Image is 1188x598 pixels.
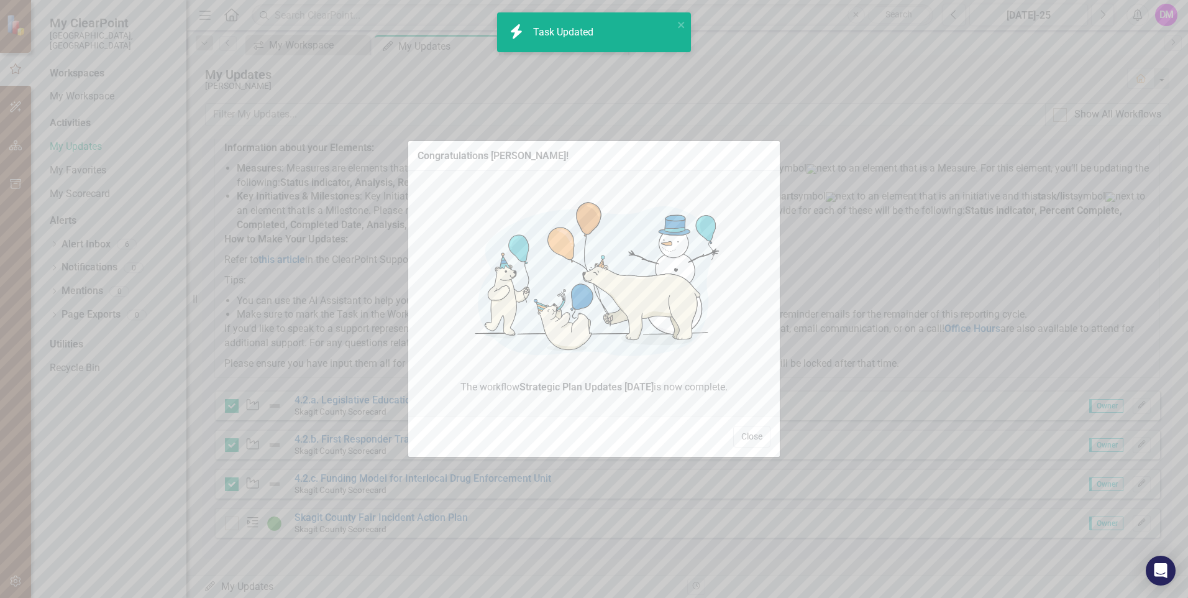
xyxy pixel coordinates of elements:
div: Congratulations [PERSON_NAME]! [418,150,569,162]
div: Open Intercom Messenger [1146,556,1176,586]
strong: Strategic Plan Updates [DATE] [519,381,654,393]
button: Close [733,426,770,448]
img: Congratulations [453,180,735,380]
button: close [677,17,686,32]
span: The workflow is now complete. [418,380,770,395]
div: Task Updated [533,25,596,40]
